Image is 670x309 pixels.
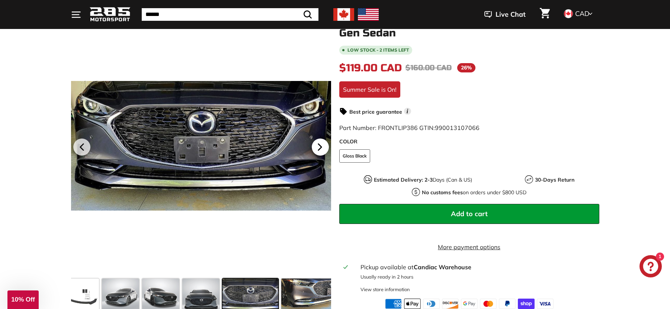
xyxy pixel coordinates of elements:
[475,5,535,24] button: Live Chat
[518,299,535,309] img: shopify_pay
[349,108,402,115] strong: Best price guarantee
[442,299,459,309] img: discover
[7,290,39,309] div: 10% Off
[461,299,478,309] img: google_pay
[435,124,480,131] span: 990013107066
[339,16,599,39] h1: Front Lip Splitter - [DATE]-[DATE] Mazda 3 4th Gen Sedan
[637,255,664,279] inbox-online-store-chat: Shopify online store chat
[404,108,411,115] span: i
[360,286,410,293] div: View store information
[499,299,516,309] img: paypal
[405,63,452,72] span: $160.00 CAD
[347,48,409,52] span: Low stock - 2 items left
[480,299,497,309] img: master
[535,176,574,183] strong: 30-Days Return
[90,6,131,23] img: Logo_285_Motorsport_areodynamics_components
[374,176,433,183] strong: Estimated Delivery: 2-3
[339,62,402,74] span: $119.00 CAD
[422,189,463,196] strong: No customs fees
[339,138,599,146] label: COLOR
[414,263,471,271] strong: Candiac Warehouse
[423,299,440,309] img: diners_club
[339,243,599,251] a: More payment options
[535,2,554,27] a: Cart
[404,299,421,309] img: apple_pay
[360,263,594,271] div: Pickup available at
[360,273,594,280] p: Usually ready in 2 hours
[575,9,589,18] span: CAD
[537,299,554,309] img: visa
[374,176,472,184] p: Days (Can & US)
[422,189,526,196] p: on orders under $800 USD
[339,204,599,224] button: Add to cart
[457,63,475,72] span: 26%
[496,10,526,19] span: Live Chat
[451,209,488,218] span: Add to cart
[11,296,35,303] span: 10% Off
[339,124,480,131] span: Part Number: FRONTLIP386 GTIN:
[142,8,318,21] input: Search
[339,81,400,98] div: Summer Sale is On!
[385,299,402,309] img: american_express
